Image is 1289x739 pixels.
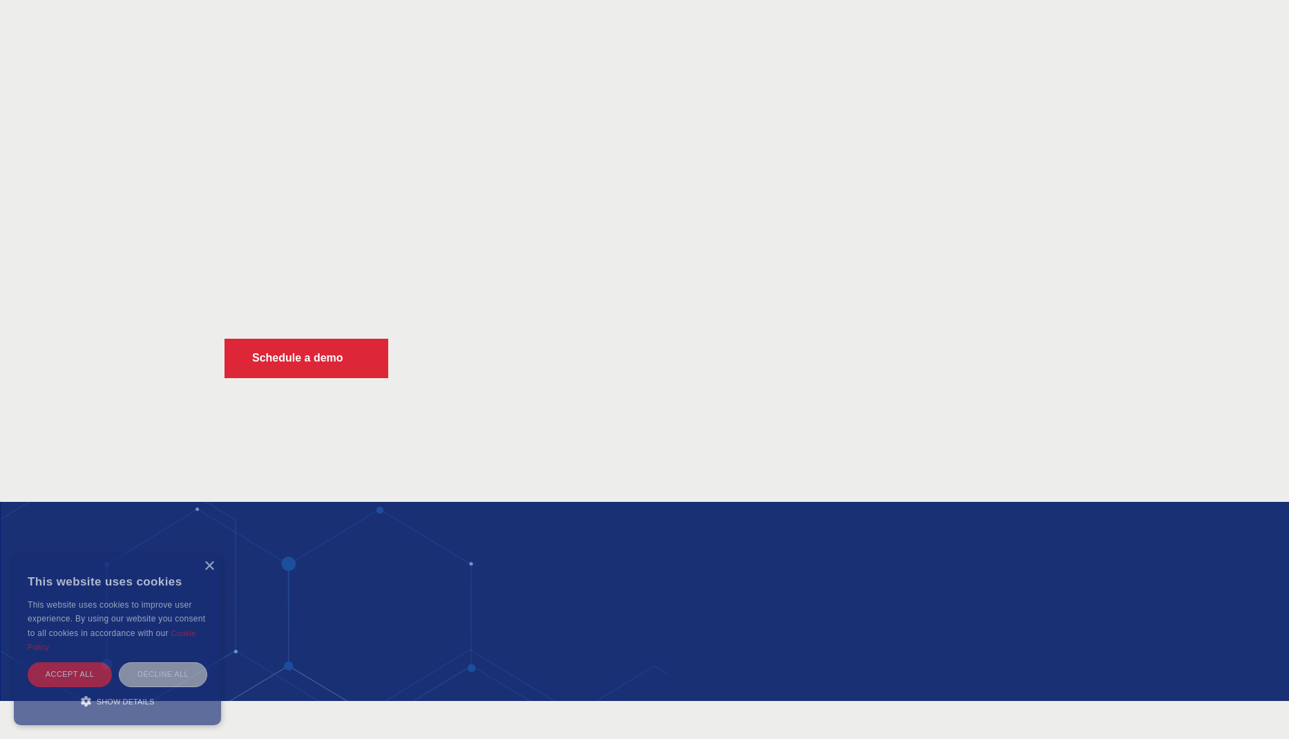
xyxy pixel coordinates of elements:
[28,600,205,638] span: This website uses cookies to improve user experience. By using our website you consent to all coo...
[225,339,388,378] button: Schedule a demoKGG Fifth Element RED
[28,694,207,708] div: Show details
[28,629,196,651] a: Cookie Policy
[644,90,1087,488] img: KGG Fifth Element RED
[28,662,112,686] div: Accept all
[119,662,207,686] div: Decline all
[351,350,368,367] img: KGG Fifth Element RED
[97,698,155,706] span: Show details
[28,565,207,598] div: This website uses cookies
[204,561,214,572] div: Close
[252,350,343,366] p: Schedule a demo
